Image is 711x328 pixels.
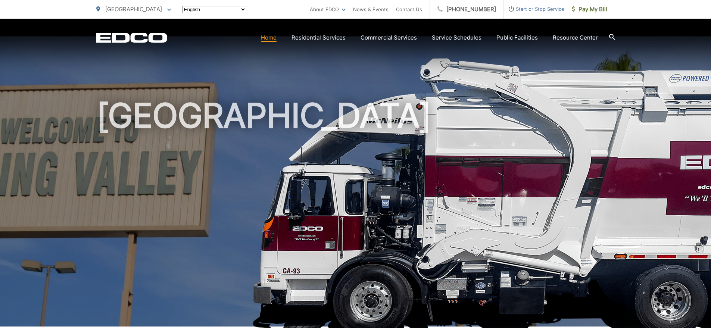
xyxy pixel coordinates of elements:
a: Residential Services [291,33,346,42]
a: Service Schedules [432,33,481,42]
a: Resource Center [553,33,598,42]
span: Pay My Bill [572,5,607,14]
a: EDCD logo. Return to the homepage. [96,32,167,43]
a: Public Facilities [496,33,538,42]
a: About EDCO [310,5,346,14]
select: Select a language [182,6,246,13]
a: Commercial Services [361,33,417,42]
a: Home [261,33,277,42]
span: [GEOGRAPHIC_DATA] [105,6,162,13]
a: News & Events [353,5,389,14]
a: Contact Us [396,5,422,14]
